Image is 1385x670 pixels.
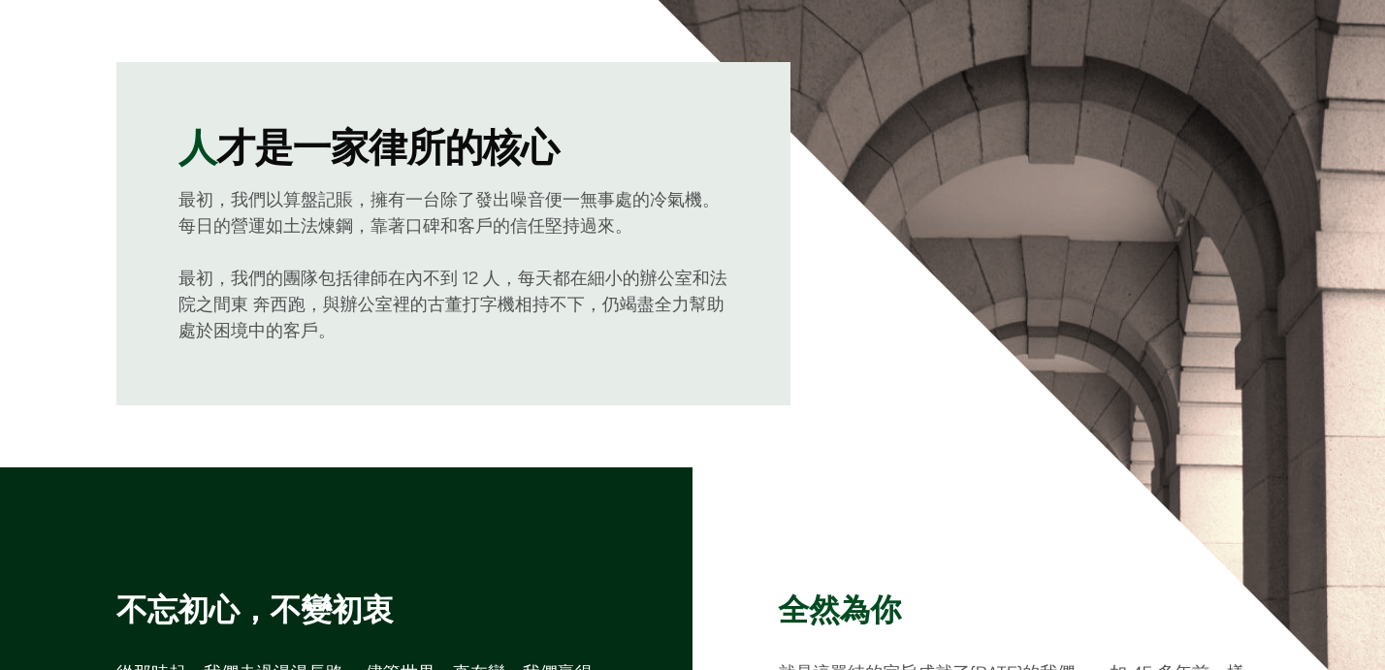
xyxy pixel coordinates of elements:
h2: 才是一家律所的核心 [178,124,728,171]
h3: 全然為你 [778,591,1269,628]
p: 最初，我們以算盤記賬，擁有一台除了發出噪音便一無事處的冷氣機。每日的營運如土法煉鋼，靠著口碑和客戶的信任堅持過來。 [178,186,728,239]
mark: 人 [178,122,216,173]
p: 最初，我們的團隊包括律師在內不到 12 人，每天都在細小的辦公室和法院之間東 奔西跑，與辦公室裡的古董打字機相持不下，仍竭盡全力幫助處於困境中的客戶。 [178,265,728,343]
h3: 不忘初心，不變初衷 [116,591,607,628]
